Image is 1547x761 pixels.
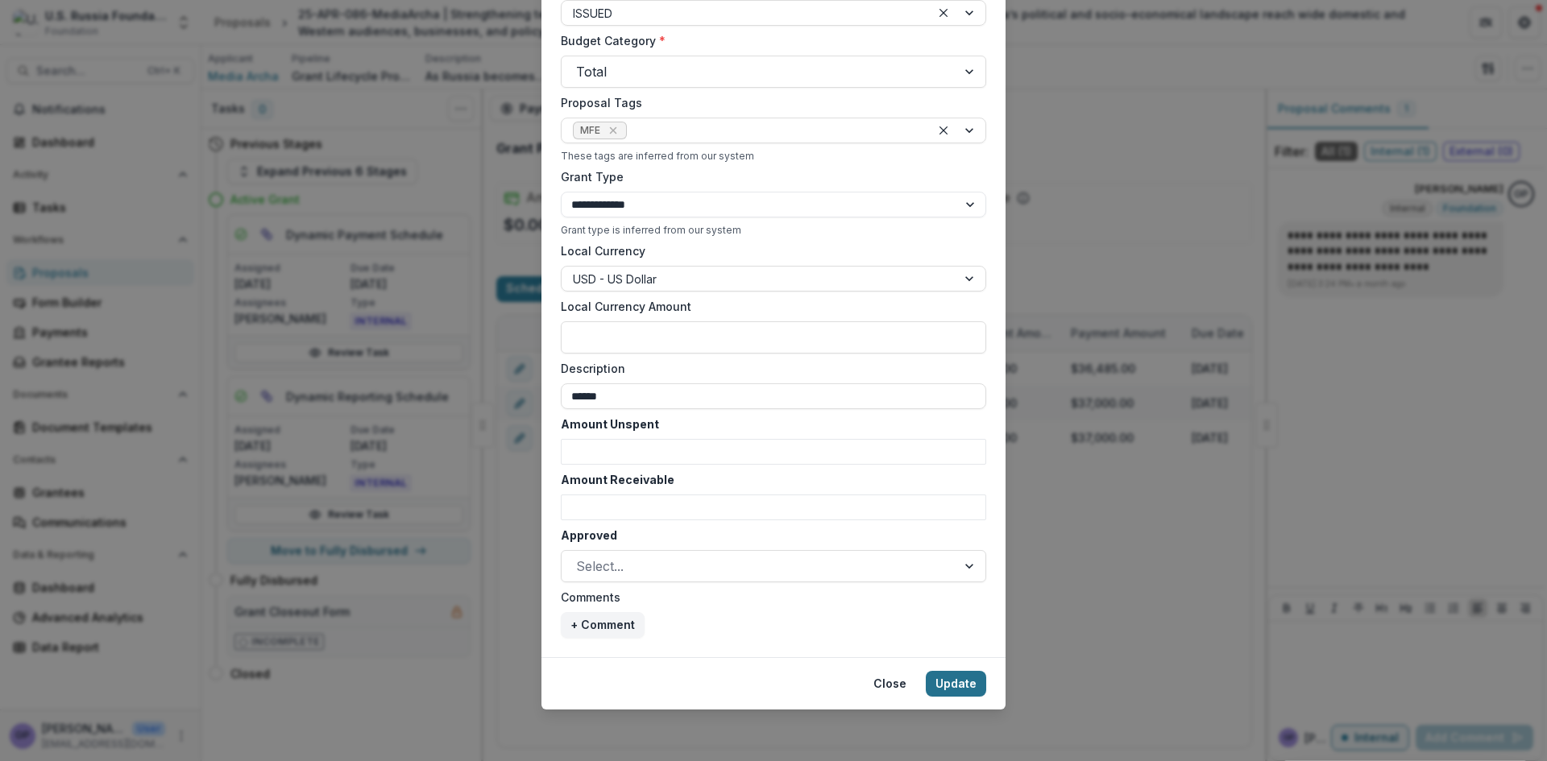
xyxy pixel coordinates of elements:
[561,360,977,377] label: Description
[561,94,977,111] label: Proposal Tags
[926,671,986,697] button: Update
[580,125,600,136] span: MFE
[561,527,977,544] label: Approved
[561,298,977,315] label: Local Currency Amount
[561,471,977,488] label: Amount Receivable
[561,224,986,236] div: Grant type is inferred from our system
[561,150,986,162] div: These tags are inferred from our system
[934,3,953,23] div: Clear selected options
[561,168,977,185] label: Grant Type
[561,612,645,638] button: + Comment
[561,242,645,259] label: Local Currency
[561,416,977,432] label: Amount Unspent
[934,121,953,140] div: Clear selected options
[605,122,621,139] div: Remove MFE
[561,589,977,606] label: Comments
[864,671,916,697] button: Close
[561,32,977,49] label: Budget Category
